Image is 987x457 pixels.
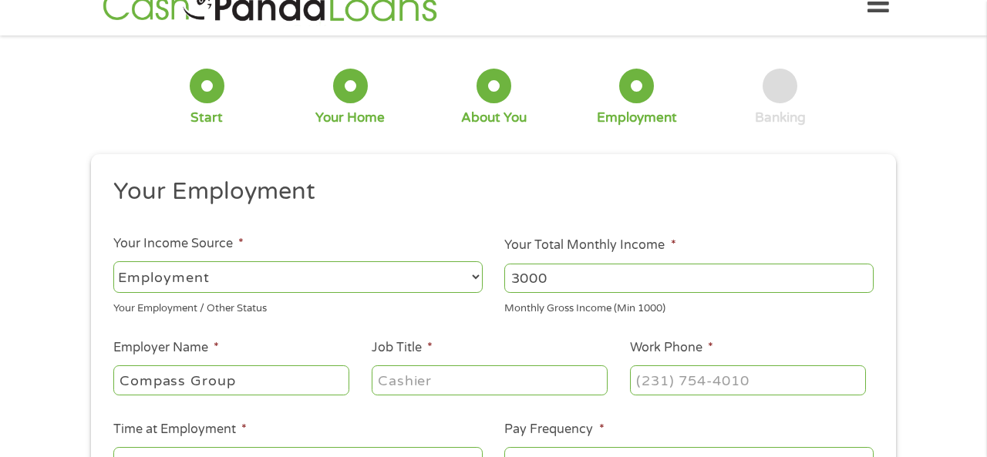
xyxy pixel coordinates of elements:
[113,422,247,438] label: Time at Employment
[597,109,677,126] div: Employment
[504,264,874,293] input: 1800
[113,176,863,207] h2: Your Employment
[372,365,608,395] input: Cashier
[113,340,219,356] label: Employer Name
[113,236,244,252] label: Your Income Source
[504,422,604,438] label: Pay Frequency
[372,340,433,356] label: Job Title
[504,237,675,254] label: Your Total Monthly Income
[630,340,713,356] label: Work Phone
[504,296,874,317] div: Monthly Gross Income (Min 1000)
[630,365,866,395] input: (231) 754-4010
[190,109,223,126] div: Start
[113,296,483,317] div: Your Employment / Other Status
[461,109,527,126] div: About You
[755,109,806,126] div: Banking
[315,109,385,126] div: Your Home
[113,365,349,395] input: Walmart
